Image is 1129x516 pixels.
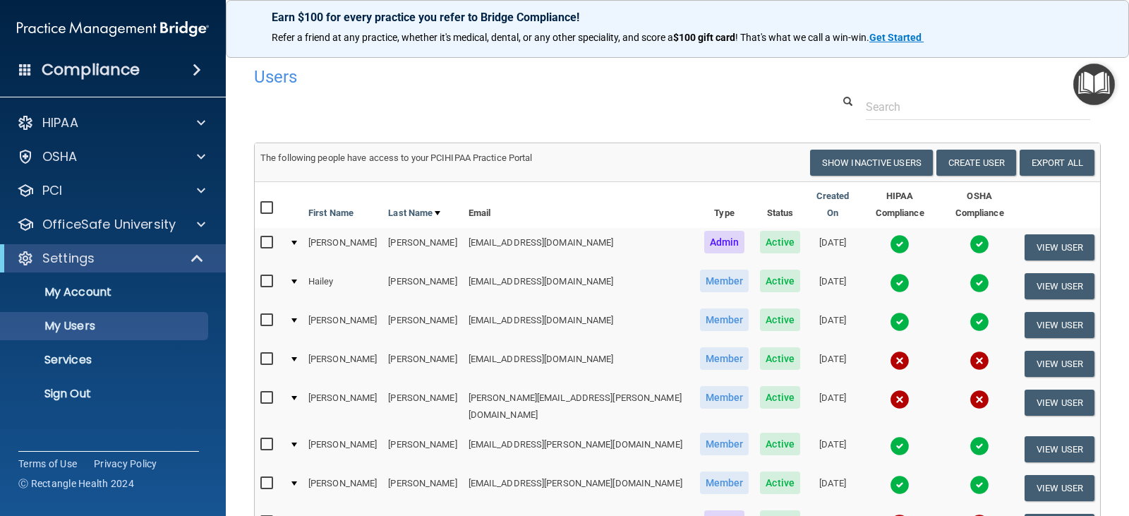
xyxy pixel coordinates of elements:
[700,472,749,494] span: Member
[806,469,859,508] td: [DATE]
[463,469,694,508] td: [EMAIL_ADDRESS][PERSON_NAME][DOMAIN_NAME]
[1025,273,1094,299] button: View User
[806,228,859,267] td: [DATE]
[700,270,749,292] span: Member
[1025,436,1094,462] button: View User
[382,267,462,306] td: [PERSON_NAME]
[1073,64,1115,105] button: Open Resource Center
[890,234,910,254] img: tick.e7d51cea.svg
[754,182,806,228] th: Status
[42,60,140,80] h4: Compliance
[308,205,354,222] a: First Name
[890,390,910,409] img: cross.ca9f0e7f.svg
[970,234,989,254] img: tick.e7d51cea.svg
[1020,150,1094,176] a: Export All
[760,308,800,331] span: Active
[700,347,749,370] span: Member
[382,306,462,344] td: [PERSON_NAME]
[694,182,755,228] th: Type
[1025,390,1094,416] button: View User
[9,285,202,299] p: My Account
[42,250,95,267] p: Settings
[18,476,134,491] span: Ⓒ Rectangle Health 2024
[463,228,694,267] td: [EMAIL_ADDRESS][DOMAIN_NAME]
[303,306,382,344] td: [PERSON_NAME]
[303,267,382,306] td: Hailey
[760,472,800,494] span: Active
[673,32,735,43] strong: $100 gift card
[17,114,205,131] a: HIPAA
[272,32,673,43] span: Refer a friend at any practice, whether it's medical, dental, or any other speciality, and score a
[382,228,462,267] td: [PERSON_NAME]
[463,344,694,383] td: [EMAIL_ADDRESS][DOMAIN_NAME]
[1025,234,1094,260] button: View User
[806,306,859,344] td: [DATE]
[700,433,749,455] span: Member
[17,148,205,165] a: OSHA
[260,152,533,163] span: The following people have access to your PCIHIPAA Practice Portal
[970,390,989,409] img: cross.ca9f0e7f.svg
[463,267,694,306] td: [EMAIL_ADDRESS][DOMAIN_NAME]
[42,182,62,199] p: PCI
[1025,475,1094,501] button: View User
[811,188,854,222] a: Created On
[760,386,800,409] span: Active
[806,344,859,383] td: [DATE]
[890,351,910,371] img: cross.ca9f0e7f.svg
[382,469,462,508] td: [PERSON_NAME]
[303,228,382,267] td: [PERSON_NAME]
[936,150,1016,176] button: Create User
[806,267,859,306] td: [DATE]
[1025,312,1094,338] button: View User
[760,433,800,455] span: Active
[17,250,205,267] a: Settings
[9,319,202,333] p: My Users
[735,32,869,43] span: ! That's what we call a win-win.
[806,430,859,469] td: [DATE]
[700,308,749,331] span: Member
[869,32,924,43] a: Get Started
[303,469,382,508] td: [PERSON_NAME]
[9,387,202,401] p: Sign Out
[704,231,745,253] span: Admin
[303,383,382,430] td: [PERSON_NAME]
[970,475,989,495] img: tick.e7d51cea.svg
[42,114,78,131] p: HIPAA
[17,216,205,233] a: OfficeSafe University
[254,68,739,86] h4: Users
[42,216,176,233] p: OfficeSafe University
[272,11,1083,24] p: Earn $100 for every practice you refer to Bridge Compliance!
[890,273,910,293] img: tick.e7d51cea.svg
[303,430,382,469] td: [PERSON_NAME]
[463,430,694,469] td: [EMAIL_ADDRESS][PERSON_NAME][DOMAIN_NAME]
[970,436,989,456] img: tick.e7d51cea.svg
[303,344,382,383] td: [PERSON_NAME]
[382,383,462,430] td: [PERSON_NAME]
[18,457,77,471] a: Terms of Use
[382,344,462,383] td: [PERSON_NAME]
[463,383,694,430] td: [PERSON_NAME][EMAIL_ADDRESS][PERSON_NAME][DOMAIN_NAME]
[388,205,440,222] a: Last Name
[463,306,694,344] td: [EMAIL_ADDRESS][DOMAIN_NAME]
[9,353,202,367] p: Services
[760,231,800,253] span: Active
[970,273,989,293] img: tick.e7d51cea.svg
[866,94,1090,120] input: Search
[890,312,910,332] img: tick.e7d51cea.svg
[463,182,694,228] th: Email
[1025,351,1094,377] button: View User
[869,32,922,43] strong: Get Started
[859,182,940,228] th: HIPAA Compliance
[940,182,1019,228] th: OSHA Compliance
[760,347,800,370] span: Active
[970,312,989,332] img: tick.e7d51cea.svg
[700,386,749,409] span: Member
[810,150,933,176] button: Show Inactive Users
[94,457,157,471] a: Privacy Policy
[17,15,209,43] img: PMB logo
[382,430,462,469] td: [PERSON_NAME]
[760,270,800,292] span: Active
[17,182,205,199] a: PCI
[890,475,910,495] img: tick.e7d51cea.svg
[42,148,78,165] p: OSHA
